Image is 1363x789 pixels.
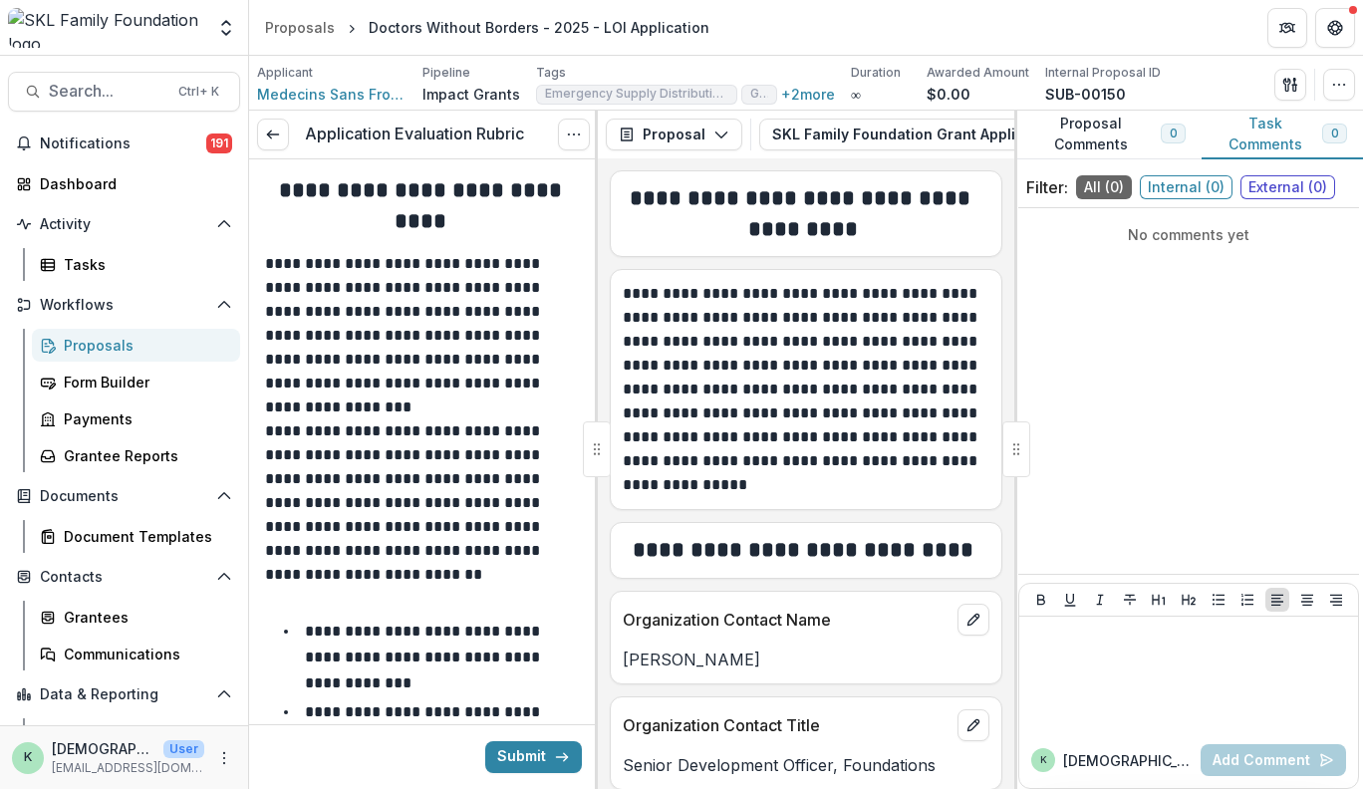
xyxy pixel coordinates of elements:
img: SKL Family Foundation logo [8,8,204,48]
p: Duration [851,64,901,82]
div: Proposals [64,335,224,356]
button: Open Data & Reporting [8,678,240,710]
button: Bold [1029,588,1053,612]
div: Dashboard [40,173,224,194]
span: All ( 0 ) [1076,175,1132,199]
button: Add Comment [1201,744,1346,776]
span: Notifications [40,135,206,152]
span: 191 [206,133,232,153]
span: Data & Reporting [40,686,208,703]
button: Open Contacts [8,561,240,593]
p: Internal Proposal ID [1045,64,1161,82]
p: Tags [536,64,566,82]
div: Ctrl + K [174,81,223,103]
a: Grantee Reports [32,439,240,472]
p: User [163,740,204,758]
span: 0 [1331,127,1338,140]
div: Payments [64,408,224,429]
button: More [212,746,236,770]
div: Communications [64,644,224,664]
span: Documents [40,488,208,505]
button: Proposal [606,119,742,150]
a: Dashboard [8,167,240,200]
button: +2more [781,86,835,103]
p: Applicant [257,64,313,82]
p: [PERSON_NAME] [623,648,989,671]
p: No comments yet [1026,224,1351,245]
button: Open Documents [8,480,240,512]
button: edit [957,604,989,636]
button: Search... [8,72,240,112]
button: Italicize [1088,588,1112,612]
button: Partners [1267,8,1307,48]
button: Strike [1118,588,1142,612]
button: Notifications191 [8,128,240,159]
button: Heading 2 [1177,588,1201,612]
span: Contacts [40,569,208,586]
a: Grantees [32,601,240,634]
div: kristen [24,751,32,764]
a: Payments [32,402,240,435]
div: kristen [1040,755,1047,765]
a: Proposals [257,13,343,42]
a: Tasks [32,248,240,281]
div: Form Builder [64,372,224,393]
button: Options [558,119,590,150]
p: Pipeline [422,64,470,82]
div: Document Templates [64,526,224,547]
button: Open Workflows [8,289,240,321]
button: Ordered List [1235,588,1259,612]
button: Get Help [1315,8,1355,48]
a: Proposals [32,329,240,362]
p: Impact Grants [422,84,520,105]
a: Communications [32,638,240,670]
span: Activity [40,216,208,233]
button: Proposal Comments [1014,111,1202,159]
p: ∞ [851,84,861,105]
span: Global [750,87,768,101]
span: External ( 0 ) [1240,175,1335,199]
nav: breadcrumb [257,13,717,42]
h3: Application Evaluation Rubric [305,125,524,143]
button: Open Activity [8,208,240,240]
p: Senior Development Officer, Foundations [623,753,989,777]
p: $0.00 [927,84,970,105]
div: Dashboard [64,724,224,745]
p: [EMAIL_ADDRESS][DOMAIN_NAME] [52,759,204,777]
div: Proposals [265,17,335,38]
button: Task Comments [1202,111,1363,159]
div: Grantee Reports [64,445,224,466]
a: Document Templates [32,520,240,553]
button: Align Center [1295,588,1319,612]
button: Bullet List [1207,588,1230,612]
span: 0 [1170,127,1177,140]
button: Align Left [1265,588,1289,612]
p: Organization Contact Name [623,608,950,632]
button: Submit [485,741,582,773]
button: edit [957,709,989,741]
a: Medecins Sans Frontieres [GEOGRAPHIC_DATA] [257,84,407,105]
button: Align Right [1324,588,1348,612]
span: Search... [49,82,166,101]
p: [DEMOGRAPHIC_DATA] [52,738,155,759]
button: Heading 1 [1147,588,1171,612]
span: Emergency Supply Distribution & Rapid Response Meals via CBO's [545,87,728,101]
span: Workflows [40,297,208,314]
div: Tasks [64,254,224,275]
button: SKL Family Foundation Grant Application [759,119,1123,150]
a: Form Builder [32,366,240,398]
div: Grantees [64,607,224,628]
p: [DEMOGRAPHIC_DATA] [1063,750,1193,771]
button: Underline [1058,588,1082,612]
p: Filter: [1026,175,1068,199]
button: Open entity switcher [212,8,240,48]
a: Dashboard [32,718,240,751]
span: Internal ( 0 ) [1140,175,1232,199]
div: Doctors Without Borders - 2025 - LOI Application [369,17,709,38]
p: Organization Contact Title [623,713,950,737]
p: Awarded Amount [927,64,1029,82]
p: SUB-00150 [1045,84,1126,105]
